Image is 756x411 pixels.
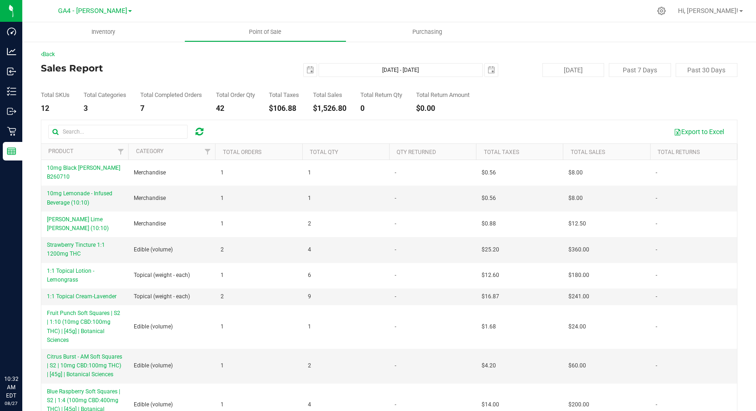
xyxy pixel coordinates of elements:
inline-svg: Inventory [7,87,16,96]
div: 7 [140,105,202,112]
p: 10:32 AM EDT [4,375,18,400]
span: 1 [308,168,311,177]
span: $0.88 [482,219,496,228]
span: 1 [221,219,224,228]
button: Export to Excel [668,124,730,140]
div: Manage settings [656,6,667,15]
span: 1 [221,194,224,203]
span: - [656,245,657,254]
a: Qty Returned [397,149,436,155]
span: $14.00 [482,400,499,409]
inline-svg: Analytics [7,47,16,56]
span: 10mg Black [PERSON_NAME] B260710 [47,165,120,180]
span: - [395,168,396,177]
inline-svg: Retail [7,127,16,136]
span: - [656,194,657,203]
a: Filter [200,144,215,160]
span: Topical (weight - each) [134,271,190,280]
span: Purchasing [400,28,455,36]
inline-svg: Inbound [7,67,16,76]
span: - [395,245,396,254]
inline-svg: Outbound [7,107,16,116]
span: 2 [221,292,224,301]
span: $8.00 [568,168,583,177]
a: Back [41,51,55,58]
span: $360.00 [568,245,589,254]
div: $1,526.80 [313,105,346,112]
span: $60.00 [568,361,586,370]
span: Merchandise [134,168,166,177]
span: Topical (weight - each) [134,292,190,301]
div: $0.00 [416,105,469,112]
span: 1 [221,400,224,409]
span: [PERSON_NAME] Lime [PERSON_NAME] (10:10) [47,216,109,231]
h4: Sales Report [41,63,273,73]
span: - [395,322,396,331]
a: Filter [113,144,128,160]
iframe: Resource center unread badge [27,335,39,347]
span: select [304,64,317,77]
span: $24.00 [568,322,586,331]
span: Inventory [79,28,128,36]
span: 4 [308,400,311,409]
span: Edible (volume) [134,245,173,254]
span: Point of Sale [236,28,294,36]
p: 08/27 [4,400,18,407]
iframe: Resource center [9,337,37,365]
span: Edible (volume) [134,400,173,409]
a: Total Returns [658,149,700,155]
span: $0.56 [482,194,496,203]
input: Search... [48,125,188,139]
span: - [395,271,396,280]
span: - [395,219,396,228]
span: select [485,64,498,77]
div: Total Return Amount [416,92,469,98]
a: Inventory [22,22,184,42]
span: 6 [308,271,311,280]
span: 2 [221,245,224,254]
span: - [656,168,657,177]
span: 2 [308,361,311,370]
span: Hi, [PERSON_NAME]! [678,7,738,14]
div: Total Return Qty [360,92,402,98]
span: Merchandise [134,219,166,228]
span: 1 [221,168,224,177]
span: $8.00 [568,194,583,203]
div: Total SKUs [41,92,70,98]
span: $12.60 [482,271,499,280]
span: - [656,292,657,301]
div: $106.88 [269,105,299,112]
span: 10mg Lemonade - Infused Beverage (10:10) [47,190,112,205]
span: Edible (volume) [134,322,173,331]
span: Strawberry Tincture 1:1 1200mg THC [47,242,105,257]
span: Fruit Punch Soft Squares | S2 | 1:10 (10mg CBD:100mg THC) | [45g] | Botanical Sciences [47,310,120,343]
span: 2 [308,219,311,228]
span: $4.20 [482,361,496,370]
inline-svg: Dashboard [7,27,16,36]
span: $25.20 [482,245,499,254]
span: 1:1 Topical Cream-Lavender [47,293,117,300]
span: 9 [308,292,311,301]
span: Merchandise [134,194,166,203]
span: 1 [221,322,224,331]
span: 1:1 Topical Lotion - Lemongrass [47,268,94,283]
span: - [395,400,396,409]
button: Past 7 Days [609,63,671,77]
span: - [395,194,396,203]
span: - [656,400,657,409]
a: Total Taxes [484,149,519,155]
span: - [656,219,657,228]
span: $180.00 [568,271,589,280]
span: - [656,271,657,280]
a: Category [136,148,163,154]
div: Total Taxes [269,92,299,98]
div: 3 [84,105,126,112]
span: - [395,292,396,301]
span: Edible (volume) [134,361,173,370]
span: Citrus Burst - AM Soft Squares | S2 | 10mg CBD:100mg THC) | [45g] | Botanical Sciences [47,353,122,378]
span: 1 [308,194,311,203]
span: $200.00 [568,400,589,409]
span: - [656,322,657,331]
span: - [656,361,657,370]
span: 1 [221,361,224,370]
